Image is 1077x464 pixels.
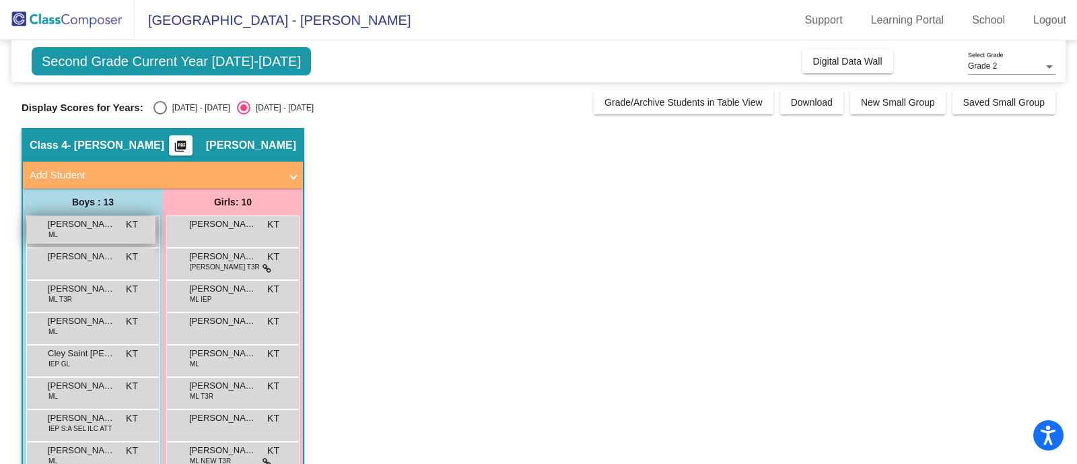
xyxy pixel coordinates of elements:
[206,139,296,152] span: [PERSON_NAME]
[813,56,882,67] span: Digital Data Wall
[48,347,115,360] span: Cley Saint [PERSON_NAME]
[189,218,256,231] span: [PERSON_NAME]
[604,97,763,108] span: Grade/Archive Students in Table View
[190,359,199,369] span: ML
[802,49,893,73] button: Digital Data Wall
[126,314,138,329] span: KT
[48,391,58,401] span: ML
[961,9,1016,31] a: School
[189,282,256,296] span: [PERSON_NAME]
[48,218,115,231] span: [PERSON_NAME]
[850,90,946,114] button: New Small Group
[594,90,773,114] button: Grade/Archive Students in Table View
[23,162,303,189] mat-expansion-panel-header: Add Student
[30,168,280,183] mat-panel-title: Add Student
[791,97,833,108] span: Download
[190,391,213,401] span: ML T3R
[48,294,72,304] span: ML T3R
[30,139,67,152] span: Class 4
[189,444,256,457] span: [PERSON_NAME] [PERSON_NAME]
[163,189,303,216] div: Girls: 10
[48,250,115,263] span: [PERSON_NAME]
[48,359,70,369] span: IEP GL
[189,347,256,360] span: [PERSON_NAME] [PERSON_NAME]
[267,250,279,264] span: KT
[126,218,138,232] span: KT
[189,314,256,328] span: [PERSON_NAME] [PERSON_NAME]
[126,282,138,296] span: KT
[48,444,115,457] span: [PERSON_NAME]
[861,97,935,108] span: New Small Group
[48,230,58,240] span: ML
[952,90,1055,114] button: Saved Small Group
[48,379,115,393] span: [PERSON_NAME]
[189,250,256,263] span: [PERSON_NAME]
[267,444,279,458] span: KT
[250,102,314,114] div: [DATE] - [DATE]
[126,347,138,361] span: KT
[794,9,854,31] a: Support
[267,282,279,296] span: KT
[126,250,138,264] span: KT
[267,411,279,426] span: KT
[23,189,163,216] div: Boys : 13
[190,294,211,304] span: ML IEP
[169,135,193,156] button: Print Students Details
[153,101,314,114] mat-radio-group: Select an option
[126,444,138,458] span: KT
[48,314,115,328] span: [PERSON_NAME]
[48,411,115,425] span: [PERSON_NAME]
[267,379,279,393] span: KT
[32,47,311,75] span: Second Grade Current Year [DATE]-[DATE]
[135,9,411,31] span: [GEOGRAPHIC_DATA] - [PERSON_NAME]
[126,411,138,426] span: KT
[190,262,260,272] span: [PERSON_NAME] T3R
[189,379,256,393] span: [PERSON_NAME]
[172,139,188,158] mat-icon: picture_as_pdf
[267,218,279,232] span: KT
[267,314,279,329] span: KT
[67,139,164,152] span: - [PERSON_NAME]
[22,102,143,114] span: Display Scores for Years:
[963,97,1045,108] span: Saved Small Group
[968,61,997,71] span: Grade 2
[189,411,256,425] span: [PERSON_NAME]
[780,90,843,114] button: Download
[48,327,58,337] span: ML
[48,424,112,434] span: IEP S:A SEL ILC ATT
[126,379,138,393] span: KT
[1022,9,1077,31] a: Logout
[267,347,279,361] span: KT
[167,102,230,114] div: [DATE] - [DATE]
[860,9,955,31] a: Learning Portal
[48,282,115,296] span: [PERSON_NAME]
